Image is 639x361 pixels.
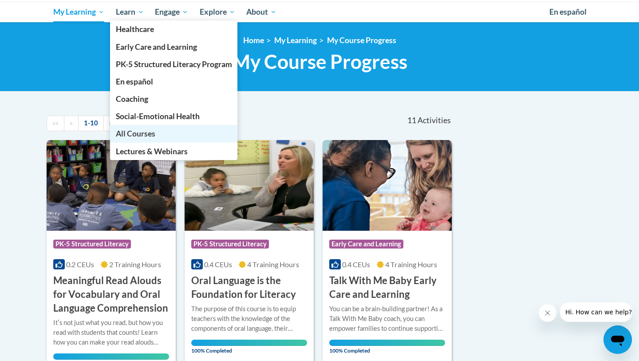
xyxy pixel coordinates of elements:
[329,340,445,354] span: 100% Completed
[103,116,118,131] a: Next
[385,260,437,269] span: 4 Training Hours
[110,108,238,125] a: Social-Emotional Health
[191,340,307,354] span: 100% Completed
[110,143,238,160] a: Lectures & Webinars
[110,73,238,90] a: En español
[329,340,445,346] div: Your progress
[64,116,79,131] a: Previous
[191,340,307,346] div: Your progress
[191,274,307,301] h3: Oral Language is the Foundation for Literacy
[53,7,104,17] span: My Learning
[116,112,200,121] span: Social-Emotional Health
[116,77,153,86] span: En español
[603,325,632,354] iframe: Button to launch messaging window
[191,240,269,249] span: PK-5 Structured Literacy
[191,304,307,333] div: The purpose of this course is to equip teachers with the knowledge of the components of oral lang...
[47,140,176,231] img: Course Logo
[241,2,283,22] a: About
[116,129,155,138] span: All Courses
[66,260,94,269] span: 0.2 CEUs
[53,318,169,347] div: Itʹs not just what you read, but how you read with students that counts! Learn how you can make y...
[53,353,169,360] div: Your progress
[53,240,131,249] span: PK-5 Structured Literacy
[110,56,238,73] a: PK-5 Structured Literacy Program
[560,302,632,322] iframe: Message from company
[116,24,154,34] span: Healthcare
[78,116,104,131] a: 1-10
[329,240,403,249] span: Early Care and Learning
[204,260,232,269] span: 0.4 CEUs
[109,119,112,127] span: »
[247,260,299,269] span: 4 Training Hours
[155,7,188,17] span: Engage
[418,116,451,125] span: Activities
[149,2,194,22] a: Engage
[232,50,407,73] span: My Course Progress
[116,147,188,156] span: Lectures & Webinars
[323,140,452,231] img: Course Logo
[246,7,276,17] span: About
[194,2,241,22] a: Explore
[274,36,317,45] a: My Learning
[110,2,150,22] a: Learn
[70,119,73,127] span: «
[109,260,161,269] span: 2 Training Hours
[539,304,556,322] iframe: Close message
[549,7,587,16] span: En español
[110,38,238,56] a: Early Care and Learning
[116,42,197,52] span: Early Care and Learning
[243,36,264,45] a: Home
[342,260,370,269] span: 0.4 CEUs
[110,90,238,108] a: Coaching
[47,116,64,131] a: Begining
[110,125,238,142] a: All Courses
[40,2,599,22] div: Main menu
[544,3,592,21] a: En español
[116,7,144,17] span: Learn
[327,36,396,45] a: My Course Progress
[407,116,416,125] span: 11
[116,94,148,104] span: Coaching
[329,304,445,333] div: You can be a brain-building partner! As a Talk With Me Baby coach, you can empower families to co...
[53,274,169,315] h3: Meaningful Read Alouds for Vocabulary and Oral Language Comprehension
[185,140,314,231] img: Course Logo
[52,119,59,127] span: ««
[116,60,232,69] span: PK-5 Structured Literacy Program
[329,274,445,301] h3: Talk With Me Baby Early Care and Learning
[200,7,235,17] span: Explore
[110,20,238,38] a: Healthcare
[47,2,110,22] a: My Learning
